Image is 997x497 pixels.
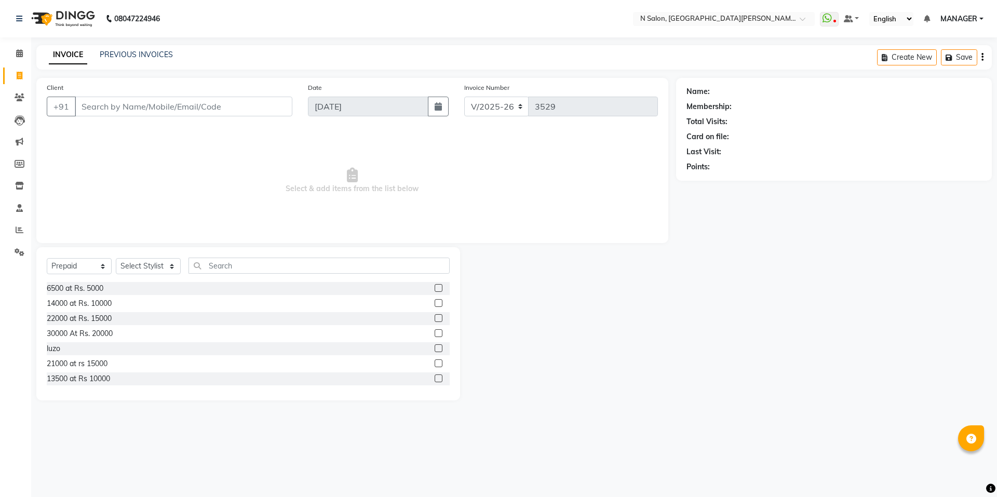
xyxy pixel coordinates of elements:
[47,129,658,233] span: Select & add items from the list below
[686,131,729,142] div: Card on file:
[953,455,987,487] iframe: chat widget
[47,313,112,324] div: 22000 at Rs. 15000
[686,101,732,112] div: Membership:
[941,49,977,65] button: Save
[26,4,98,33] img: logo
[47,343,60,354] div: luzo
[877,49,937,65] button: Create New
[47,283,103,294] div: 6500 at Rs. 5000
[47,83,63,92] label: Client
[47,97,76,116] button: +91
[47,298,112,309] div: 14000 at Rs. 10000
[464,83,509,92] label: Invoice Number
[100,50,173,59] a: PREVIOUS INVOICES
[49,46,87,64] a: INVOICE
[114,4,160,33] b: 08047224946
[686,162,710,172] div: Points:
[47,373,110,384] div: 13500 at Rs 10000
[47,358,107,369] div: 21000 at rs 15000
[188,258,450,274] input: Search
[940,14,977,24] span: MANAGER
[75,97,292,116] input: Search by Name/Mobile/Email/Code
[308,83,322,92] label: Date
[686,86,710,97] div: Name:
[686,116,727,127] div: Total Visits:
[47,328,113,339] div: 30000 At Rs. 20000
[686,146,721,157] div: Last Visit:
